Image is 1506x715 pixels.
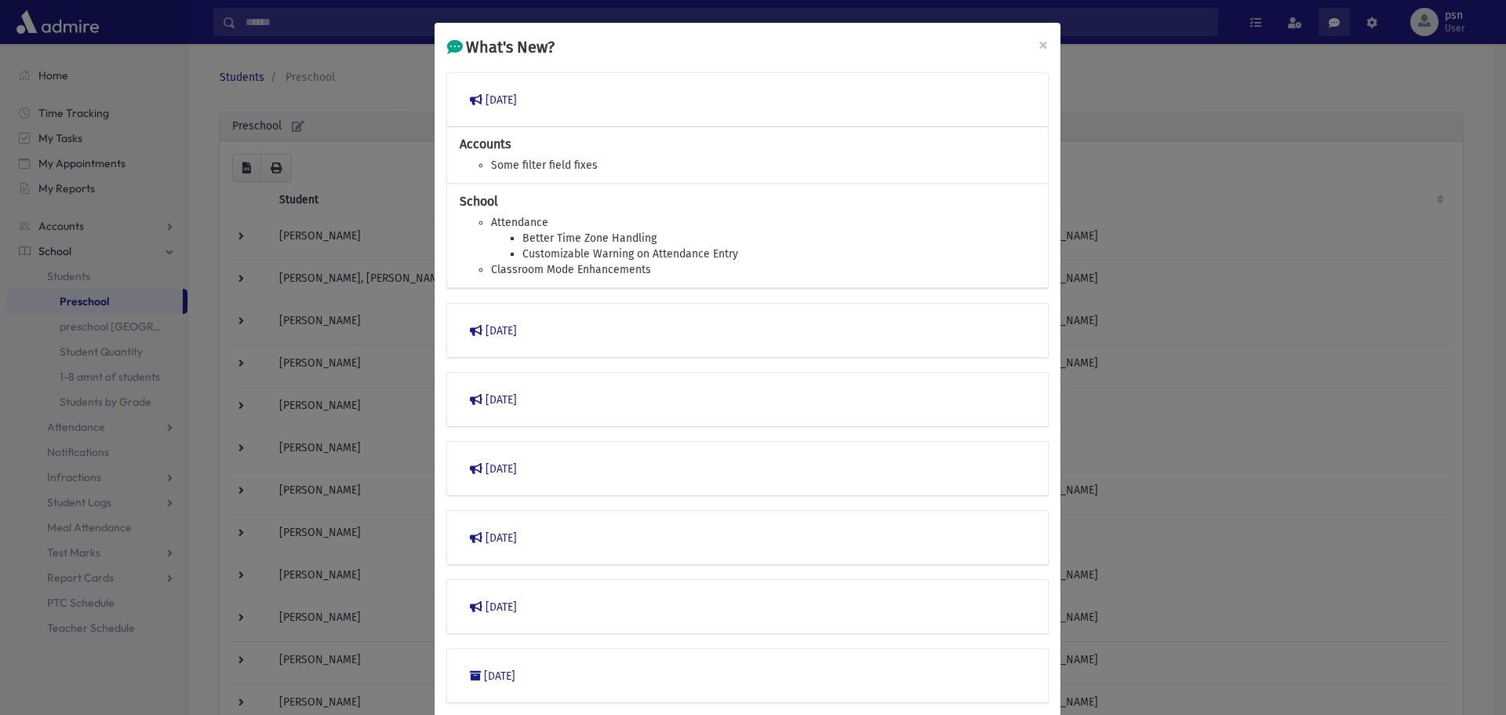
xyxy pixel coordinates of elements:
[1026,23,1060,67] button: Close
[491,262,1035,278] li: Classroom Mode Enhancements
[447,35,555,59] h5: What's New?
[491,215,1035,231] li: Attendance
[522,246,1035,262] li: Customizable Warning on Attendance Entry
[460,523,1035,552] button: [DATE]
[460,316,1035,345] button: [DATE]
[1039,34,1048,56] span: ×
[460,593,1035,621] button: [DATE]
[460,86,1035,114] button: [DATE]
[460,194,1035,209] h6: School
[460,454,1035,483] button: [DATE]
[522,231,1035,246] li: Better Time Zone Handling
[460,662,1035,690] button: [DATE]
[491,158,1035,173] li: Some filter field fixes
[460,385,1035,414] button: [DATE]
[460,137,1035,151] h6: Accounts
